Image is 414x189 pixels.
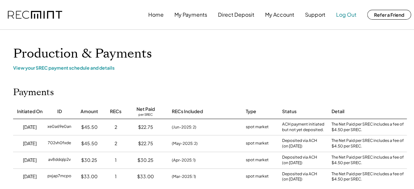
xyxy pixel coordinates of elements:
[218,8,254,21] button: Direct Deposit
[332,138,407,149] div: The Net Paid per SREC includes a fee of $4.50 per SREC.
[81,140,98,147] div: $45.50
[246,173,269,180] div: spot market
[115,140,117,147] div: 2
[110,108,121,115] div: RECs
[138,112,153,117] div: per SREC
[172,157,196,163] div: (Apr-2025: 1)
[13,87,54,98] h2: Payments
[172,124,196,130] div: (Jun-2025: 2)
[23,157,37,163] div: [DATE]
[282,155,317,166] div: Deposited via ACH (on [DATE])
[138,140,153,147] div: $22.75
[81,108,98,115] div: Amount
[81,157,97,163] div: $30.25
[336,8,356,21] button: Log Out
[332,155,407,166] div: The Net Paid per SREC includes a fee of $4.50 per SREC.
[282,171,317,182] div: Deposited via ACH (on [DATE])
[138,124,153,130] div: $22.75
[23,124,37,130] div: [DATE]
[282,138,317,149] div: Deposited via ACH (on [DATE])
[23,173,37,180] div: [DATE]
[246,157,269,163] div: spot market
[137,173,154,180] div: $33.00
[81,173,98,180] div: $33.00
[115,124,117,130] div: 2
[47,124,71,130] div: xe0a69e0an
[367,10,411,20] button: Refer a Friend
[282,108,297,115] div: Status
[23,140,37,147] div: [DATE]
[174,8,207,21] button: My Payments
[148,8,164,21] button: Home
[48,140,71,147] div: 702vh0fxde
[265,8,294,21] button: My Account
[172,174,196,180] div: (Mar-2025: 1)
[172,141,198,146] div: (May-2025: 2)
[332,108,344,115] div: Detail
[305,8,325,21] button: Support
[48,157,71,163] div: av8ddqlp2v
[17,108,43,115] div: Initiated On
[332,171,407,182] div: The Net Paid per SREC includes a fee of $4.50 per SREC.
[246,140,269,147] div: spot market
[172,108,203,115] div: RECs Included
[115,173,117,180] div: 1
[332,122,407,133] div: The Net Paid per SREC includes a fee of $4.50 per SREC.
[81,124,98,130] div: $45.50
[246,108,256,115] div: Type
[13,46,406,61] h1: Production & Payments
[246,124,269,130] div: spot market
[115,157,117,163] div: 1
[47,173,71,180] div: pxjap7mcpo
[137,157,153,163] div: $30.25
[13,65,406,71] div: View your SREC payment schedule and details
[136,106,155,112] div: Net Paid
[57,108,62,115] div: ID
[8,11,62,19] img: recmint-logotype%403x.png
[282,122,325,133] div: ACH payment initiated but not yet deposited.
